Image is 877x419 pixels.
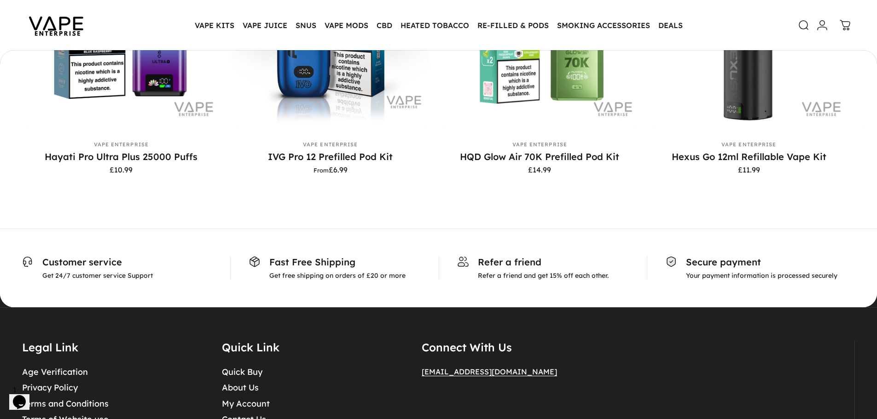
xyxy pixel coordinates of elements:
[269,271,406,280] p: Get free shipping on orders of £20 or more
[222,383,259,393] a: About Us
[314,166,329,174] small: From
[22,383,78,393] a: Privacy Policy
[22,399,109,409] a: Terms and Conditions
[478,256,609,268] p: Refer a friend
[422,367,557,376] a: [EMAIL_ADDRESS][DOMAIN_NAME]
[110,166,133,173] span: £10.99
[686,256,837,268] p: Secure payment
[460,151,619,162] a: HQD Glow Air 70K Prefilled Pod Kit
[9,382,39,410] iframe: chat widget
[738,166,760,173] span: £11.99
[291,16,320,35] summary: SNUS
[238,16,291,35] summary: VAPE JUICE
[372,16,396,35] summary: CBD
[473,16,553,35] summary: RE-FILLED & PODS
[672,151,826,162] a: Hexus Go 12ml Refillable Vape Kit
[528,166,551,173] span: £14.99
[478,271,609,280] p: Refer a friend and get 15% off each other.
[222,367,262,378] a: Quick Buy
[269,256,406,268] p: Fast Free Shipping
[268,151,393,162] a: IVG Pro 12 Prefilled Pod Kit
[191,16,238,35] summary: VAPE KITS
[191,16,687,35] nav: Primary
[22,367,88,378] a: Age Verification
[314,166,348,173] span: £6.99
[15,4,98,47] img: Vape Enterprise
[553,16,654,35] summary: SMOKING ACCESSORIES
[320,16,372,35] summary: VAPE MODS
[721,141,777,148] a: Vape Enterprise
[835,15,855,35] a: 0 items
[686,271,837,280] p: Your payment information is processed securely
[45,151,197,162] a: Hayati Pro Ultra Plus 25000 Puffs
[42,256,153,268] p: Customer service
[654,16,687,35] a: DEALS
[303,141,358,148] a: Vape Enterprise
[396,16,473,35] summary: HEATED TOBACCO
[512,141,568,148] a: Vape Enterprise
[222,399,270,409] a: My Account
[42,271,153,280] p: Get 24/7 customer service Support
[94,141,149,148] a: Vape Enterprise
